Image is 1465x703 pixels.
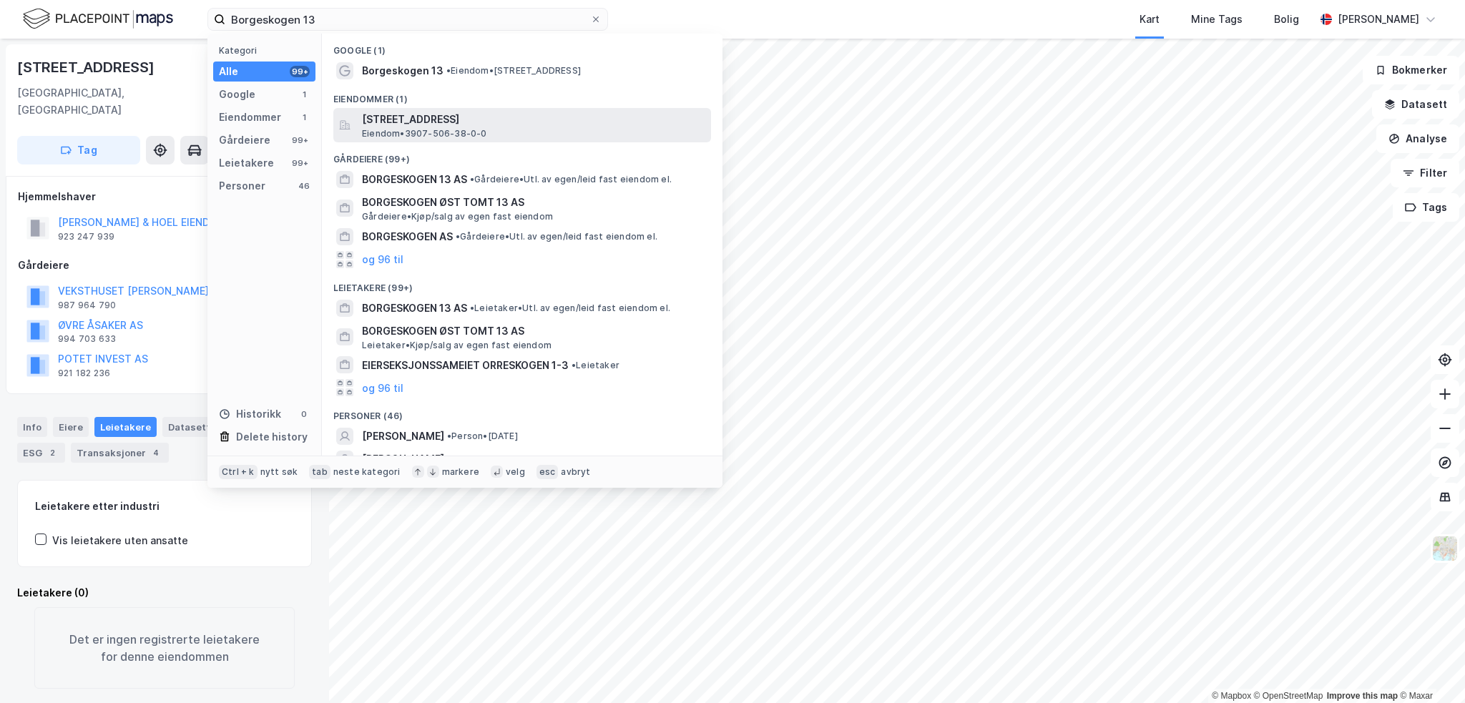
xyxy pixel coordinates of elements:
[362,228,453,245] span: BORGESKOGEN AS
[260,466,298,478] div: nytt søk
[71,443,169,463] div: Transaksjoner
[219,132,270,149] div: Gårdeiere
[333,466,401,478] div: neste kategori
[52,532,188,549] div: Vis leietakere uten ansatte
[298,408,310,420] div: 0
[1338,11,1419,28] div: [PERSON_NAME]
[45,446,59,460] div: 2
[18,188,311,205] div: Hjemmelshaver
[149,446,163,460] div: 4
[17,84,215,119] div: [GEOGRAPHIC_DATA], [GEOGRAPHIC_DATA]
[362,357,569,374] span: EIERSEKSJONSSAMEIET ORRESKOGEN 1-3
[456,231,460,242] span: •
[1393,193,1459,222] button: Tags
[162,417,216,437] div: Datasett
[1212,691,1251,701] a: Mapbox
[225,9,590,30] input: Søk på adresse, matrikkel, gårdeiere, leietakere eller personer
[23,6,173,31] img: logo.f888ab2527a4732fd821a326f86c7f29.svg
[362,323,705,340] span: BORGESKOGEN ØST TOMT 13 AS
[58,368,110,379] div: 921 182 236
[447,431,451,441] span: •
[470,174,474,185] span: •
[1274,11,1299,28] div: Bolig
[470,303,474,313] span: •
[219,45,315,56] div: Kategori
[447,453,518,465] span: Person • [DATE]
[362,62,444,79] span: Borgeskogen 13
[58,333,116,345] div: 994 703 633
[322,142,722,168] div: Gårdeiere (99+)
[1431,535,1459,562] img: Z
[362,300,467,317] span: BORGESKOGEN 13 AS
[53,417,89,437] div: Eiere
[94,417,157,437] div: Leietakere
[219,109,281,126] div: Eiendommer
[470,303,670,314] span: Leietaker • Utl. av egen/leid fast eiendom el.
[298,180,310,192] div: 46
[506,466,525,478] div: velg
[442,466,479,478] div: markere
[572,360,619,371] span: Leietaker
[1140,11,1160,28] div: Kart
[18,257,311,274] div: Gårdeiere
[447,431,518,442] span: Person • [DATE]
[236,428,308,446] div: Delete history
[17,417,47,437] div: Info
[362,128,487,139] span: Eiendom • 3907-506-38-0-0
[219,63,238,80] div: Alle
[298,89,310,100] div: 1
[362,340,552,351] span: Leietaker • Kjøp/salg av egen fast eiendom
[561,466,590,478] div: avbryt
[362,211,553,222] span: Gårdeiere • Kjøp/salg av egen fast eiendom
[362,451,444,468] span: [PERSON_NAME]
[298,112,310,123] div: 1
[362,251,403,268] button: og 96 til
[219,405,281,423] div: Historikk
[322,271,722,297] div: Leietakere (99+)
[470,174,672,185] span: Gårdeiere • Utl. av egen/leid fast eiendom el.
[290,66,310,77] div: 99+
[446,65,451,76] span: •
[34,607,295,689] div: Det er ingen registrerte leietakere for denne eiendommen
[58,231,114,242] div: 923 247 939
[446,65,581,77] span: Eiendom • [STREET_ADDRESS]
[219,86,255,103] div: Google
[1393,634,1465,703] div: Kontrollprogram for chat
[35,498,294,515] div: Leietakere etter industri
[219,154,274,172] div: Leietakere
[322,399,722,425] div: Personer (46)
[58,300,116,311] div: 987 964 790
[219,465,258,479] div: Ctrl + k
[1363,56,1459,84] button: Bokmerker
[290,134,310,146] div: 99+
[1391,159,1459,187] button: Filter
[536,465,559,479] div: esc
[17,136,140,164] button: Tag
[17,443,65,463] div: ESG
[322,82,722,108] div: Eiendommer (1)
[322,34,722,59] div: Google (1)
[1393,634,1465,703] iframe: Chat Widget
[17,56,157,79] div: [STREET_ADDRESS]
[362,111,705,128] span: [STREET_ADDRESS]
[572,360,576,370] span: •
[362,379,403,396] button: og 96 til
[1327,691,1398,701] a: Improve this map
[1254,691,1323,701] a: OpenStreetMap
[1376,124,1459,153] button: Analyse
[219,177,265,195] div: Personer
[1372,90,1459,119] button: Datasett
[290,157,310,169] div: 99+
[362,194,705,211] span: BORGESKOGEN ØST TOMT 13 AS
[17,584,312,601] div: Leietakere (0)
[447,453,451,464] span: •
[309,465,330,479] div: tab
[456,231,657,242] span: Gårdeiere • Utl. av egen/leid fast eiendom el.
[362,171,467,188] span: BORGESKOGEN 13 AS
[362,428,444,445] span: [PERSON_NAME]
[1191,11,1243,28] div: Mine Tags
